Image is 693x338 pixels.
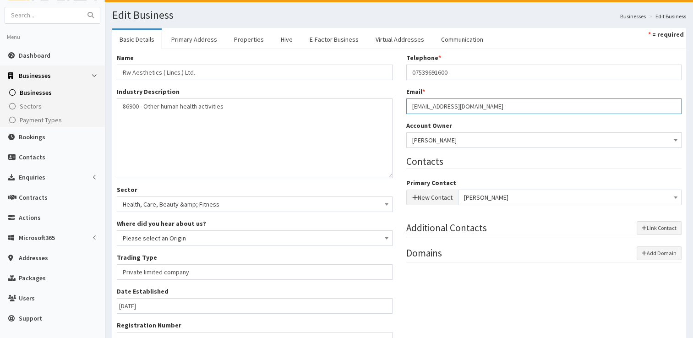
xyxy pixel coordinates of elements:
[2,99,105,113] a: Sectors
[406,221,682,237] legend: Additional Contacts
[117,253,157,262] label: Trading Type
[406,87,425,96] label: Email
[406,53,441,62] label: Telephone
[19,254,48,262] span: Addresses
[117,185,137,194] label: Sector
[117,230,393,246] span: Please select an Origin
[406,132,682,148] span: Hazel Wilson
[19,133,45,141] span: Bookings
[164,30,224,49] a: Primary Address
[19,294,35,302] span: Users
[406,190,458,205] button: New Contact
[117,219,206,228] label: Where did you hear about us?
[458,190,682,205] span: Rachel Waterman
[652,30,684,38] strong: = required
[19,234,55,242] span: Microsoft365
[19,274,46,282] span: Packages
[19,71,51,80] span: Businesses
[637,221,682,235] button: Link Contact
[19,193,48,202] span: Contracts
[117,87,180,96] label: Industry Description
[2,113,105,127] a: Payment Types
[20,116,62,124] span: Payment Types
[5,7,82,23] input: Search...
[406,121,452,130] label: Account Owner
[19,51,50,60] span: Dashboard
[117,53,134,62] label: Name
[123,232,387,245] span: Please select an Origin
[406,246,682,262] legend: Domains
[620,12,646,20] a: Businesses
[117,287,169,296] label: Date Established
[464,191,676,204] span: Rachel Waterman
[406,155,682,169] legend: Contacts
[20,102,42,110] span: Sectors
[227,30,271,49] a: Properties
[434,30,491,49] a: Communication
[123,198,387,211] span: Health, Care, Beauty &amp; Fitness
[117,98,393,178] textarea: 86900 - Other human health activities
[302,30,366,49] a: E-Factor Business
[637,246,682,260] button: Add Domain
[19,213,41,222] span: Actions
[368,30,431,49] a: Virtual Addresses
[112,30,162,49] a: Basic Details
[273,30,300,49] a: Hive
[2,86,105,99] a: Businesses
[117,321,181,330] label: Registration Number
[112,9,686,21] h1: Edit Business
[19,314,42,322] span: Support
[117,196,393,212] span: Health, Care, Beauty &amp; Fitness
[412,134,676,147] span: Hazel Wilson
[19,153,45,161] span: Contacts
[19,173,45,181] span: Enquiries
[406,178,456,187] label: Primary Contact
[647,12,686,20] li: Edit Business
[20,88,52,97] span: Businesses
